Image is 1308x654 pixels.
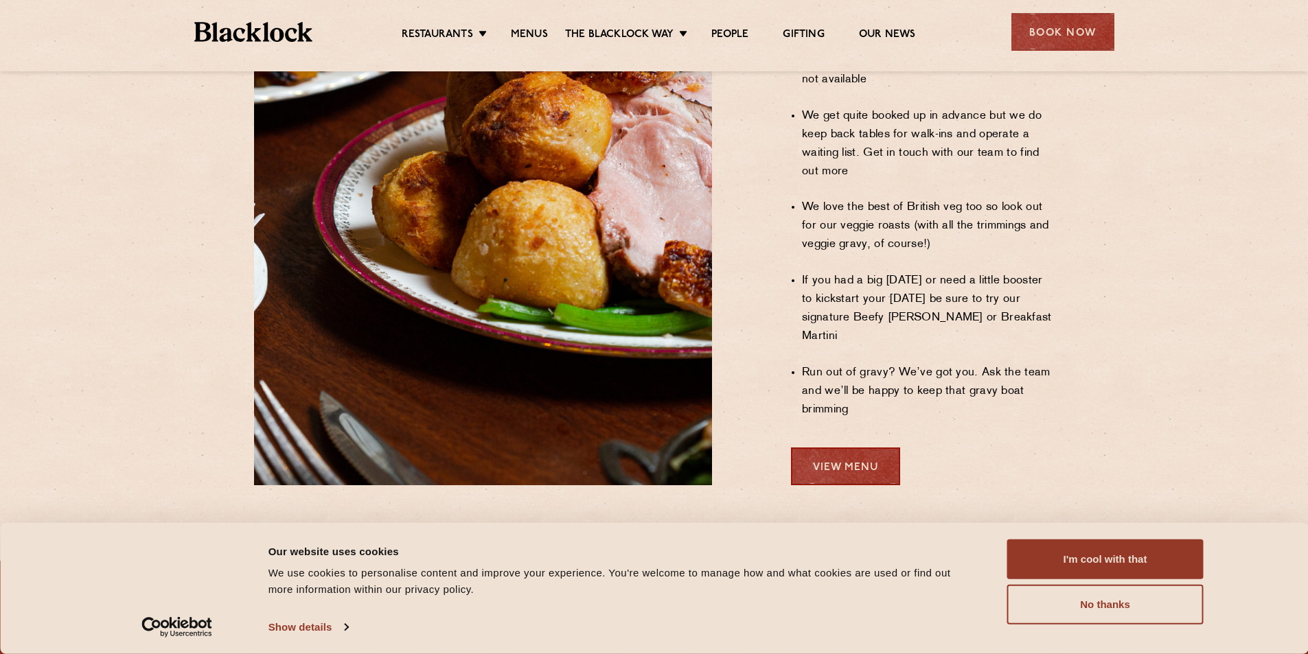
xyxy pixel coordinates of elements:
li: We love the best of British veg too so look out for our veggie roasts (with all the trimmings and... [802,198,1054,254]
button: No thanks [1007,585,1204,624]
a: Restaurants [402,28,473,43]
li: We get quite booked up in advance but we do keep back tables for walk-ins and operate a waiting l... [802,107,1054,181]
a: The Blacklock Way [565,28,674,43]
div: We use cookies to personalise content and improve your experience. You're welcome to manage how a... [268,565,976,598]
img: BL_Textured_Logo-footer-cropped.svg [194,22,313,42]
button: I'm cool with that [1007,539,1204,579]
a: Menus [511,28,548,43]
div: Our website uses cookies [268,543,976,559]
div: Book Now [1011,13,1114,51]
a: Usercentrics Cookiebot - opens in a new window [117,617,237,638]
li: If you had a big [DATE] or need a little booster to kickstart your [DATE] be sure to try our sign... [802,272,1054,346]
a: View Menu [791,447,900,485]
a: Show details [268,617,348,638]
a: Our News [859,28,916,43]
li: Run out of gravy? We’ve got you. Ask the team and we’ll be happy to keep that gravy boat brimming [802,364,1054,419]
a: Gifting [783,28,824,43]
a: People [711,28,748,43]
